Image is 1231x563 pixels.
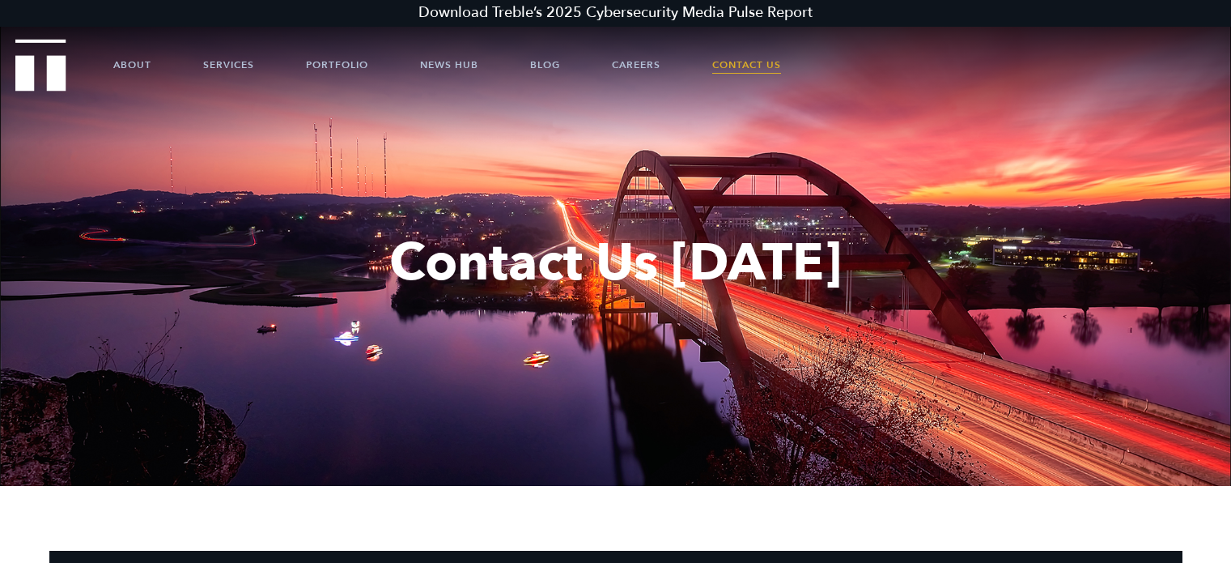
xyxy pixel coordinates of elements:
[12,232,1219,294] h1: Contact Us [DATE]
[420,41,478,89] a: News Hub
[306,41,368,89] a: Portfolio
[113,41,151,89] a: About
[612,41,660,89] a: Careers
[203,41,254,89] a: Services
[530,41,560,89] a: Blog
[712,41,781,89] a: Contact Us
[16,41,65,90] a: Treble Homepage
[15,39,66,91] img: Treble logo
